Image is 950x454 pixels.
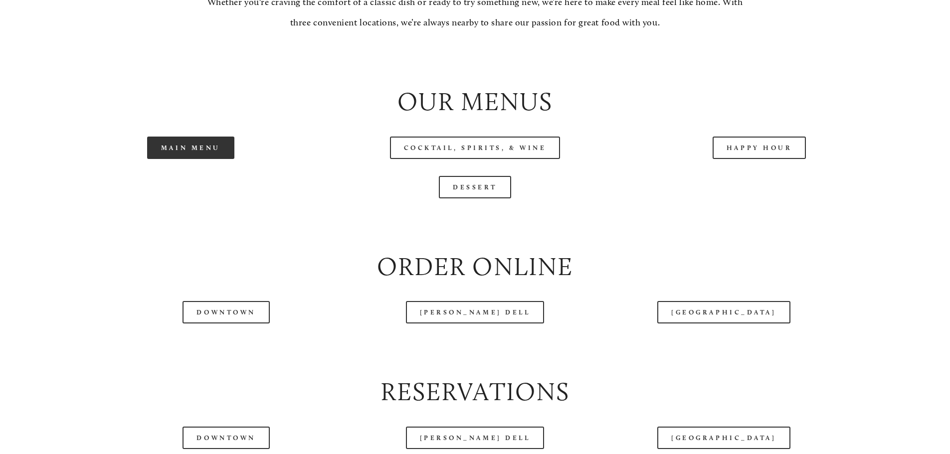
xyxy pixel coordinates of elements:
a: Cocktail, Spirits, & Wine [390,137,561,159]
h2: Our Menus [57,84,893,120]
a: Main Menu [147,137,234,159]
a: Dessert [439,176,511,198]
a: Downtown [183,427,269,449]
h2: Order Online [57,249,893,285]
a: Downtown [183,301,269,323]
h2: Reservations [57,374,893,410]
a: [PERSON_NAME] Dell [406,301,545,323]
a: [GEOGRAPHIC_DATA] [657,301,790,323]
a: [GEOGRAPHIC_DATA] [657,427,790,449]
a: [PERSON_NAME] Dell [406,427,545,449]
a: Happy Hour [713,137,806,159]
